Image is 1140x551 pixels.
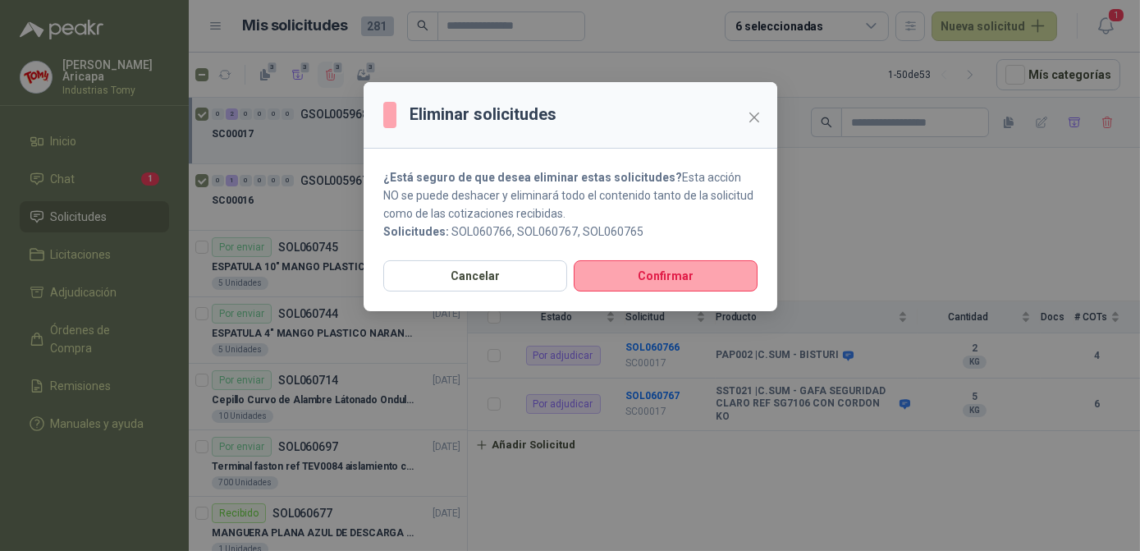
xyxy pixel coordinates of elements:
span: close [748,111,761,124]
button: Confirmar [574,260,758,292]
b: Solicitudes: [383,225,449,238]
strong: ¿Está seguro de que desea eliminar estas solicitudes? [383,171,682,184]
button: Cancelar [383,260,567,292]
button: Close [741,104,767,131]
h3: Eliminar solicitudes [410,102,556,127]
p: SOL060766, SOL060767, SOL060765 [383,223,758,241]
p: Esta acción NO se puede deshacer y eliminará todo el contenido tanto de la solicitud como de las ... [383,168,758,223]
